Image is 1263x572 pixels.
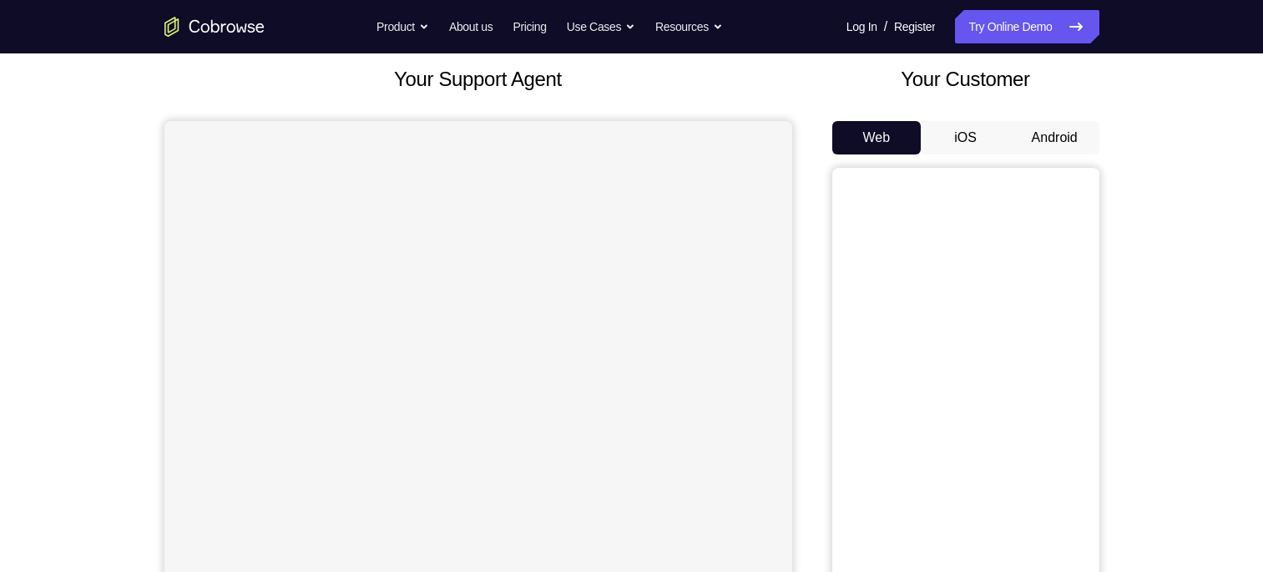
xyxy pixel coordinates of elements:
[846,10,877,43] a: Log In
[376,10,429,43] button: Product
[164,17,265,37] a: Go to the home page
[655,10,723,43] button: Resources
[513,10,546,43] a: Pricing
[1010,121,1099,154] button: Android
[894,10,935,43] a: Register
[884,17,887,37] span: /
[832,121,922,154] button: Web
[164,64,792,94] h2: Your Support Agent
[921,121,1010,154] button: iOS
[832,64,1099,94] h2: Your Customer
[955,10,1099,43] a: Try Online Demo
[449,10,493,43] a: About us
[567,10,635,43] button: Use Cases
